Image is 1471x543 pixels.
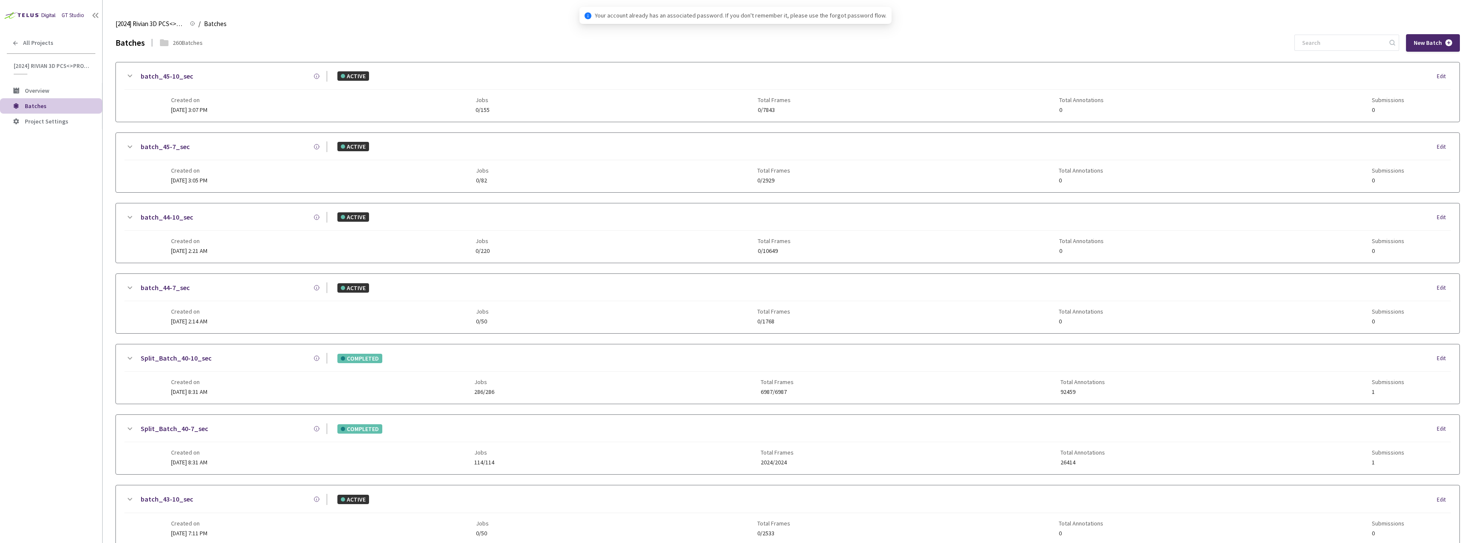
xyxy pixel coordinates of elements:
[1060,459,1105,466] span: 26414
[1372,459,1404,466] span: 1
[476,97,490,103] span: Jobs
[1297,35,1388,50] input: Search
[171,176,207,184] span: [DATE] 3:05 PM
[171,449,207,456] span: Created on
[116,62,1459,122] div: batch_45-10_secACTIVEEditCreated on[DATE] 3:07 PMJobs0/155Total Frames0/7843Total Annotations0Sub...
[1059,520,1103,527] span: Total Annotations
[1372,167,1404,174] span: Submissions
[476,177,489,184] span: 0/82
[25,117,68,125] span: Project Settings
[141,141,190,152] a: batch_45-7_sec
[757,520,790,527] span: Total Frames
[1414,39,1442,47] span: New Batch
[474,449,494,456] span: Jobs
[141,494,193,505] a: batch_43-10_sec
[585,12,591,19] span: info-circle
[761,379,794,385] span: Total Frames
[1059,238,1104,244] span: Total Annotations
[1437,354,1451,363] div: Edit
[476,107,490,113] span: 0/155
[337,71,369,81] div: ACTIVE
[476,238,490,244] span: Jobs
[337,495,369,504] div: ACTIVE
[1372,97,1404,103] span: Submissions
[1372,530,1404,537] span: 0
[1372,449,1404,456] span: Submissions
[758,238,791,244] span: Total Frames
[337,142,369,151] div: ACTIVE
[337,424,382,434] div: COMPLETED
[758,107,791,113] span: 0/7843
[1437,284,1451,292] div: Edit
[761,389,794,395] span: 6987/6987
[1372,308,1404,315] span: Submissions
[14,62,90,70] span: [2024] Rivian 3D PCS<>Production
[116,344,1459,404] div: Split_Batch_40-10_secCOMPLETEDEditCreated on[DATE] 8:31 AMJobs286/286Total Frames6987/6987Total A...
[476,167,489,174] span: Jobs
[204,19,227,29] span: Batches
[173,38,203,47] div: 260 Batches
[23,39,53,47] span: All Projects
[171,458,207,466] span: [DATE] 8:31 AM
[171,388,207,396] span: [DATE] 8:31 AM
[198,19,201,29] li: /
[476,318,489,325] span: 0/50
[1060,389,1105,395] span: 92459
[337,354,382,363] div: COMPLETED
[116,133,1459,192] div: batch_45-7_secACTIVEEditCreated on[DATE] 3:05 PMJobs0/82Total Frames0/2929Total Annotations0Submi...
[1059,308,1103,315] span: Total Annotations
[171,247,207,255] span: [DATE] 2:21 AM
[1372,177,1404,184] span: 0
[1437,496,1451,504] div: Edit
[116,203,1459,263] div: batch_44-10_secACTIVEEditCreated on[DATE] 2:21 AMJobs0/220Total Frames0/10649Total Annotations0Su...
[757,308,790,315] span: Total Frames
[1437,143,1451,151] div: Edit
[116,274,1459,333] div: batch_44-7_secACTIVEEditCreated on[DATE] 2:14 AMJobs0/50Total Frames0/1768Total Annotations0Submi...
[1372,238,1404,244] span: Submissions
[1059,97,1104,103] span: Total Annotations
[1372,379,1404,385] span: Submissions
[171,238,207,244] span: Created on
[758,248,791,254] span: 0/10649
[757,167,790,174] span: Total Frames
[171,106,207,114] span: [DATE] 3:07 PM
[761,459,794,466] span: 2024/2024
[115,19,185,29] span: [2024] Rivian 3D PCS<>Production
[337,212,369,222] div: ACTIVE
[116,415,1459,474] div: Split_Batch_40-7_secCOMPLETEDEditCreated on[DATE] 8:31 AMJobs114/114Total Frames2024/2024Total An...
[1372,318,1404,325] span: 0
[1060,379,1105,385] span: Total Annotations
[171,520,207,527] span: Created on
[476,248,490,254] span: 0/220
[1437,213,1451,222] div: Edit
[171,167,207,174] span: Created on
[25,102,47,110] span: Batches
[595,11,886,20] span: Your account already has an associated password. If you don't remember it, please use the forgot ...
[1059,530,1103,537] span: 0
[1059,248,1104,254] span: 0
[1437,425,1451,433] div: Edit
[1059,177,1103,184] span: 0
[171,379,207,385] span: Created on
[171,308,207,315] span: Created on
[337,283,369,293] div: ACTIVE
[1059,167,1103,174] span: Total Annotations
[1372,520,1404,527] span: Submissions
[25,87,49,94] span: Overview
[141,282,190,293] a: batch_44-7_sec
[1372,389,1404,395] span: 1
[171,317,207,325] span: [DATE] 2:14 AM
[474,459,494,466] span: 114/114
[62,11,84,20] div: GT Studio
[171,529,207,537] span: [DATE] 7:11 PM
[758,97,791,103] span: Total Frames
[1059,318,1103,325] span: 0
[476,520,489,527] span: Jobs
[757,177,790,184] span: 0/2929
[761,449,794,456] span: Total Frames
[474,389,494,395] span: 286/286
[141,423,208,434] a: Split_Batch_40-7_sec
[1059,107,1104,113] span: 0
[141,71,193,82] a: batch_45-10_sec
[115,36,145,49] div: Batches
